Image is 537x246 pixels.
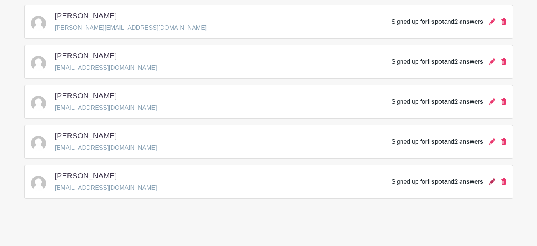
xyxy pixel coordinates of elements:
[31,136,46,151] img: default-ce2991bfa6775e67f084385cd625a349d9dcbb7a52a09fb2fda1e96e2d18dcdb.png
[392,97,483,106] div: Signed up for and
[427,59,444,65] span: 1 spot
[427,139,444,145] span: 1 spot
[55,171,117,180] h5: [PERSON_NAME]
[392,57,483,66] div: Signed up for and
[31,176,46,191] img: default-ce2991bfa6775e67f084385cd625a349d9dcbb7a52a09fb2fda1e96e2d18dcdb.png
[55,131,117,140] h5: [PERSON_NAME]
[454,19,483,25] span: 2 answers
[454,139,483,145] span: 2 answers
[55,143,157,152] p: [EMAIL_ADDRESS][DOMAIN_NAME]
[427,179,444,185] span: 1 spot
[31,16,46,31] img: default-ce2991bfa6775e67f084385cd625a349d9dcbb7a52a09fb2fda1e96e2d18dcdb.png
[454,59,483,65] span: 2 answers
[55,11,117,20] h5: [PERSON_NAME]
[55,23,207,32] p: [PERSON_NAME][EMAIL_ADDRESS][DOMAIN_NAME]
[55,103,157,112] p: [EMAIL_ADDRESS][DOMAIN_NAME]
[427,19,444,25] span: 1 spot
[55,63,157,72] p: [EMAIL_ADDRESS][DOMAIN_NAME]
[454,179,483,185] span: 2 answers
[55,91,117,100] h5: [PERSON_NAME]
[31,56,46,71] img: default-ce2991bfa6775e67f084385cd625a349d9dcbb7a52a09fb2fda1e96e2d18dcdb.png
[392,177,483,186] div: Signed up for and
[427,99,444,105] span: 1 spot
[392,17,483,26] div: Signed up for and
[392,137,483,146] div: Signed up for and
[55,183,157,192] p: [EMAIL_ADDRESS][DOMAIN_NAME]
[31,96,46,111] img: default-ce2991bfa6775e67f084385cd625a349d9dcbb7a52a09fb2fda1e96e2d18dcdb.png
[454,99,483,105] span: 2 answers
[55,51,117,60] h5: [PERSON_NAME]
